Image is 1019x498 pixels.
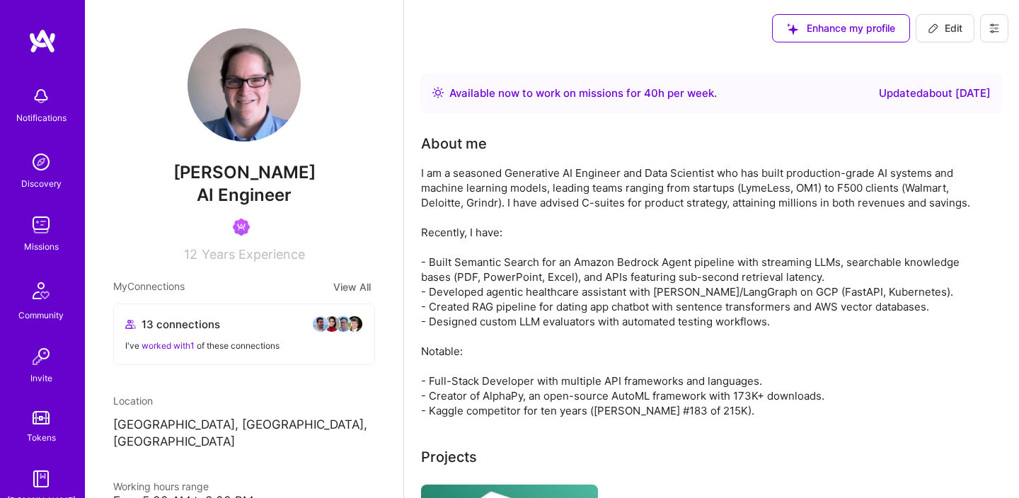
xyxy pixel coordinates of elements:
button: 13 connectionsavataravataravataravatarI've worked with1 of these connections [113,303,375,365]
span: Edit [928,21,962,35]
div: I've of these connections [125,338,363,353]
span: 40 [644,86,658,100]
img: tokens [33,411,50,424]
div: Invite [30,371,52,386]
div: Tokens [27,430,56,445]
div: Location [113,393,375,408]
button: Edit [916,14,974,42]
img: bell [27,82,55,110]
span: [PERSON_NAME] [113,162,375,183]
i: icon Collaborator [125,319,136,330]
img: Availability [432,87,444,98]
span: 13 connections [142,317,220,332]
img: avatar [312,315,329,332]
img: Been on Mission [233,219,250,236]
div: Available now to work on missions for h per week . [449,85,717,102]
p: [GEOGRAPHIC_DATA], [GEOGRAPHIC_DATA], [GEOGRAPHIC_DATA] [113,417,375,451]
div: About me [421,133,487,154]
img: logo [28,28,57,54]
img: avatar [346,315,363,332]
button: Enhance my profile [772,14,910,42]
img: User Avatar [188,28,301,141]
span: Enhance my profile [787,21,895,35]
img: Invite [27,342,55,371]
img: teamwork [27,211,55,239]
div: Notifications [16,110,67,125]
span: AI Engineer [197,185,292,205]
img: Community [24,274,58,308]
span: Years Experience [202,247,305,262]
i: icon SuggestedTeams [787,23,798,35]
img: discovery [27,148,55,176]
div: Discovery [21,176,62,191]
button: View All [329,279,375,295]
div: Community [18,308,64,323]
img: guide book [27,465,55,493]
span: worked with 1 [142,340,195,351]
div: Missions [24,239,59,254]
span: Working hours range [113,480,209,492]
div: Projects [421,446,477,468]
span: 12 [184,247,197,262]
img: avatar [335,315,352,332]
img: avatar [323,315,340,332]
div: I am a seasoned Generative AI Engineer and Data Scientist who has built production-grade AI syste... [421,166,987,418]
span: My Connections [113,279,185,295]
div: Updated about [DATE] [879,85,991,102]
